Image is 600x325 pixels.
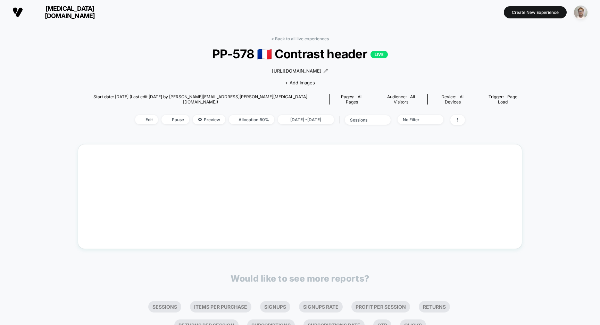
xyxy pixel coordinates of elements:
[231,273,369,284] p: Would like to see more reports?
[12,7,23,17] img: Visually logo
[574,6,587,19] img: ppic
[346,94,363,105] span: all pages
[271,36,329,41] a: < Back to all live experiences
[299,301,343,312] li: Signups Rate
[148,301,181,312] li: Sessions
[161,115,189,124] span: Pause
[445,94,465,105] span: all devices
[394,94,415,105] span: All Visitors
[272,68,322,75] span: [URL][DOMAIN_NAME]
[504,6,567,18] button: Create New Experience
[190,301,251,312] li: Items Per Purchase
[337,115,345,125] span: |
[351,301,410,312] li: Profit Per Session
[419,301,450,312] li: Returns
[78,94,323,105] span: Start date: [DATE] (Last edit [DATE] by [PERSON_NAME][EMAIL_ADDRESS][PERSON_NAME][MEDICAL_DATA][D...
[100,47,500,61] span: PP-578 🇫🇷 Contrast header
[278,115,334,124] span: [DATE] - [DATE]
[380,94,422,105] div: Audience:
[572,5,590,19] button: ppic
[229,115,274,124] span: Allocation: 50%
[498,94,517,105] span: Page Load
[403,117,431,122] div: No Filter
[285,80,315,85] span: + Add Images
[260,301,290,312] li: Signups
[370,51,388,58] p: LIVE
[135,115,158,124] span: Edit
[10,5,114,20] button: [MEDICAL_DATA][DOMAIN_NAME]
[427,94,478,105] span: Device:
[193,115,225,124] span: Preview
[335,94,369,105] div: Pages:
[483,94,522,105] div: Trigger:
[28,5,111,19] span: [MEDICAL_DATA][DOMAIN_NAME]
[350,117,378,123] div: sessions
